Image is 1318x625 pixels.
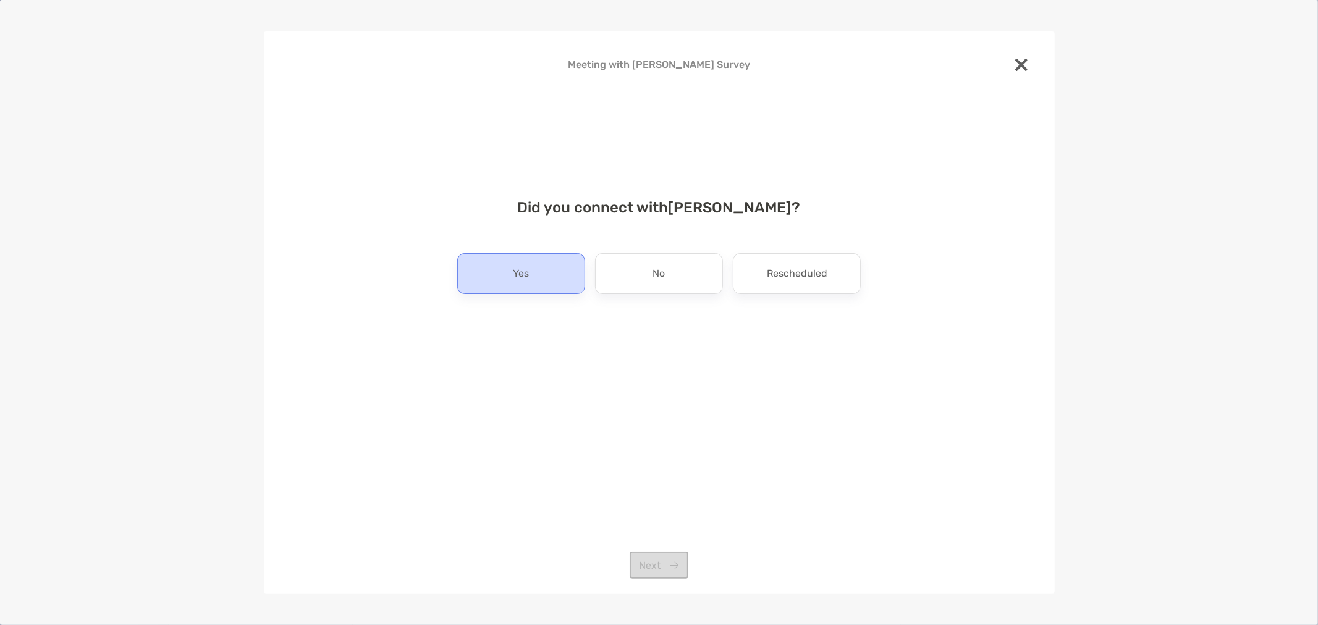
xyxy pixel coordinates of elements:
h4: Did you connect with [PERSON_NAME] ? [284,199,1035,216]
p: Rescheduled [767,264,827,283]
p: Yes [513,264,529,283]
p: No [653,264,665,283]
img: close modal [1015,59,1028,71]
h4: Meeting with [PERSON_NAME] Survey [284,59,1035,70]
